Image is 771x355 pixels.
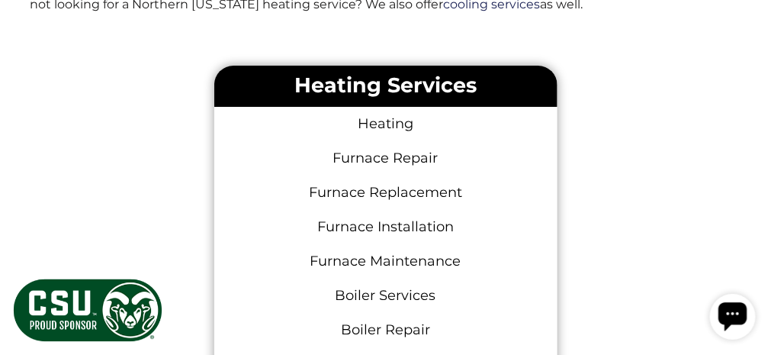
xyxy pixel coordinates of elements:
[214,141,557,176] a: Furnace Repair
[6,6,52,52] div: Open chat widget
[214,210,557,244] a: Furnace Installation
[214,313,557,347] a: Boiler Repair
[214,279,557,313] a: Boiler Services
[214,244,557,279] a: Furnace Maintenance
[11,277,164,344] img: CSU Sponsor Badge
[214,107,557,141] a: Heating
[214,176,557,210] a: Furnace Replacement
[214,66,557,107] li: Heating Services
